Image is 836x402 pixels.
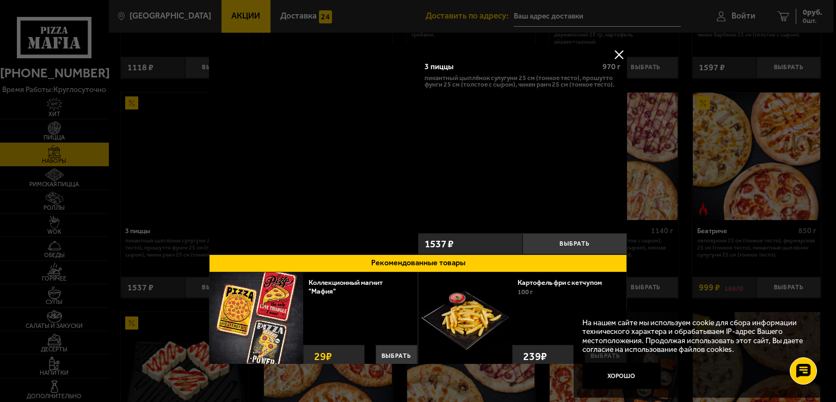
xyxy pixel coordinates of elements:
[520,345,550,367] strong: 239 ₽
[311,345,335,367] strong: 29 ₽
[582,363,661,389] button: Хорошо
[518,288,533,296] span: 100 г
[603,62,620,71] span: 970 г
[209,254,627,272] button: Рекомендованные товары
[522,233,627,254] button: Выбрать
[309,278,383,295] a: Коллекционный магнит "Мафия"
[425,239,453,249] span: 1537 ₽
[582,319,809,355] p: На нашем сайте мы используем cookie для сбора информации технического характера и обрабатываем IP...
[425,75,620,89] p: Пикантный цыплёнок сулугуни 25 см (тонкое тесто), Прошутто Фунги 25 см (толстое с сыром), Чикен Р...
[425,62,594,71] div: 3 пиццы
[518,278,611,287] a: Картофель фри с кетчупом
[376,345,417,368] button: Выбрать
[209,44,418,254] a: 3 пиццы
